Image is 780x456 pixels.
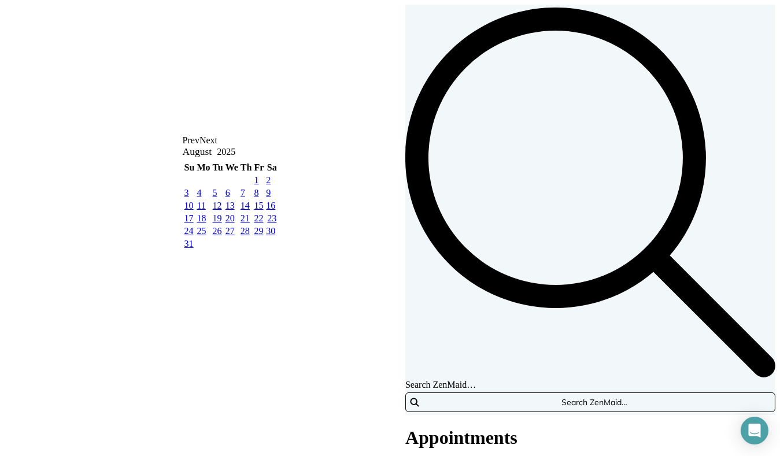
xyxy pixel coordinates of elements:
[197,185,201,198] a: 4
[267,162,277,172] span: Saturday
[405,427,775,448] h1: Appointments
[197,223,206,236] a: 25
[199,135,217,145] a: Next
[254,162,264,172] span: Friday
[254,185,258,198] a: 8
[184,236,194,249] a: 31
[213,185,217,198] a: 5
[226,210,235,223] a: 20
[213,223,222,236] a: 26
[267,210,276,223] a: 23
[241,210,250,223] a: 21
[254,198,263,210] a: 15
[184,223,194,236] a: 24
[184,162,195,172] span: Sunday
[226,162,238,172] span: Wednesday
[241,198,250,210] a: 14
[254,172,258,185] a: 1
[213,162,223,172] span: Tuesday
[197,210,206,223] a: 18
[241,162,252,172] span: Thursday
[213,198,222,210] a: 12
[184,185,189,198] a: 3
[241,185,245,198] a: 7
[183,146,212,157] span: August
[405,380,476,390] span: Search ZenMaid…
[266,172,271,185] a: 2
[184,198,194,210] a: 10
[226,185,230,198] a: 6
[266,198,275,210] a: 16
[197,198,205,210] a: 11
[226,223,235,236] a: 27
[213,210,222,223] a: 19
[183,135,199,145] a: Prev
[741,417,768,444] div: Open Intercom Messenger
[217,147,235,157] span: 2025
[197,162,210,172] span: Monday
[266,223,275,236] a: 30
[254,223,263,236] a: 29
[241,223,250,236] a: 28
[226,198,235,210] a: 13
[184,210,194,223] a: 17
[266,185,271,198] a: 9
[254,210,263,223] a: 22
